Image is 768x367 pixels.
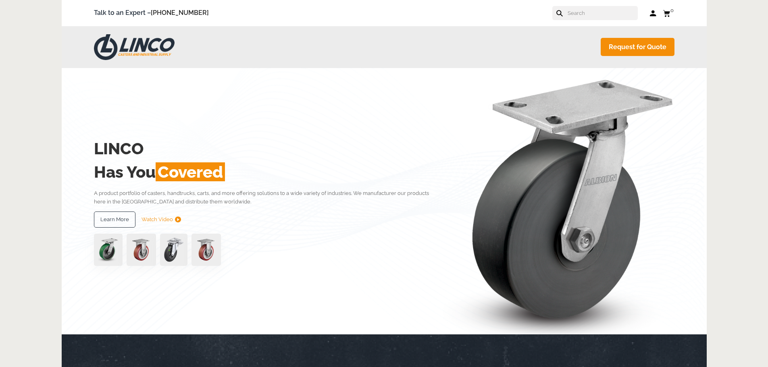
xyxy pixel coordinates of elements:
[94,211,135,228] a: Learn More
[142,211,181,228] a: Watch Video
[156,162,225,181] span: Covered
[443,68,674,334] img: linco_caster
[175,216,181,222] img: subtract.png
[650,9,657,17] a: Log in
[94,8,209,19] span: Talk to an Expert –
[160,234,187,266] img: lvwpp200rst849959jpg-30522-removebg-preview-1.png
[94,234,123,266] img: pn3orx8a-94725-1-1-.png
[567,6,638,20] input: Search
[670,7,674,13] span: 0
[601,38,674,56] a: Request for Quote
[151,9,209,17] a: [PHONE_NUMBER]
[663,8,674,18] a: 0
[191,234,221,266] img: capture-59611-removebg-preview-1.png
[94,34,175,60] img: LINCO CASTERS & INDUSTRIAL SUPPLY
[127,234,156,266] img: capture-59611-removebg-preview-1.png
[94,137,441,160] h2: LINCO
[94,160,441,184] h2: Has You
[94,189,441,206] p: A product portfolio of casters, handtrucks, carts, and more offering solutions to a wide variety ...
